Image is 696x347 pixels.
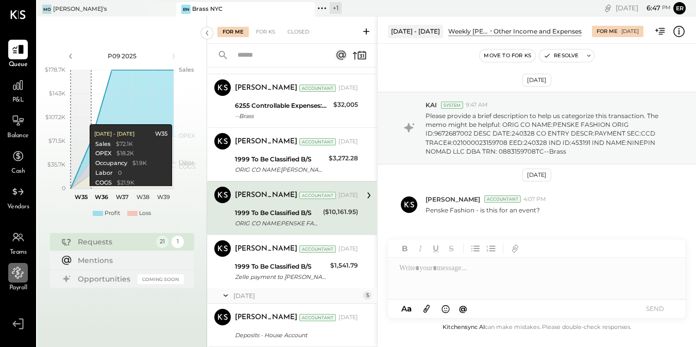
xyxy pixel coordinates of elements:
[45,113,65,121] text: $107.2K
[78,237,151,247] div: Requests
[235,244,297,254] div: [PERSON_NAME]
[179,66,194,73] text: Sales
[1,227,36,257] a: Teams
[9,60,28,70] span: Queue
[398,242,412,255] button: Bold
[662,4,671,11] span: pm
[1,182,36,212] a: Vendors
[299,138,336,145] div: Accountant
[235,101,330,111] div: 6255 Controllable Expenses:Marketing & Advertising:Marketing & Public Relations
[179,132,195,139] text: OPEX
[426,206,540,214] p: Penske Fashion - is this for an event?
[233,291,361,300] div: [DATE]
[333,100,358,110] div: $32,005
[155,130,167,138] div: W35
[116,179,134,187] div: $21.9K
[330,2,342,14] div: + 1
[136,193,149,201] text: W38
[338,84,358,92] div: [DATE]
[1,146,36,176] a: Cash
[115,193,128,201] text: W37
[95,193,108,201] text: W36
[115,140,132,148] div: $72.1K
[1,75,36,105] a: P&L
[426,101,437,109] span: KAI
[235,261,327,272] div: 1999 To Be Classified B/S
[95,169,112,177] div: Labor
[634,302,675,316] button: SEND
[1,111,36,141] a: Balance
[95,140,110,148] div: Sales
[78,255,179,266] div: Mentions
[181,5,191,14] div: BN
[9,284,27,293] span: Payroll
[640,3,660,13] span: 6 : 47
[192,5,223,13] div: Brass NYC
[338,138,358,146] div: [DATE]
[469,242,482,255] button: Unordered List
[323,207,358,217] div: ($10,161.95)
[45,66,65,73] text: $178.7K
[172,236,184,248] div: 1
[217,27,249,37] div: For Me
[603,3,613,13] div: copy link
[179,158,196,166] text: Occu...
[78,52,166,60] div: P09 2025
[235,218,320,228] div: ORIG CO NAME:PENSKE FASHION ORIG ID:9672687002 DESC DATE:240328 CO ENTRY DESCR:PAYMENT SEC:CCD TR...
[414,242,427,255] button: Italic
[621,28,639,35] div: [DATE]
[12,96,24,105] span: P&L
[522,74,551,87] div: [DATE]
[7,203,29,212] span: Vendors
[7,131,29,141] span: Balance
[74,193,88,201] text: W35
[116,150,133,158] div: $18.2K
[330,260,358,271] div: $1,541.79
[597,28,618,35] div: For Me
[235,111,330,121] div: --Brass
[388,25,443,38] div: [DATE] - [DATE]
[484,195,521,203] div: Accountant
[235,190,297,201] div: [PERSON_NAME]
[508,242,522,255] button: Add URL
[78,274,132,284] div: Opportunities
[42,5,52,14] div: Mo
[398,303,415,315] button: Aa
[156,236,168,248] div: 21
[139,209,151,218] div: Loss
[95,150,111,158] div: OPEX
[62,185,65,192] text: 0
[494,27,582,36] div: Other Income and Expenses
[448,27,488,36] div: Weekly [PERSON_NAME] Cost
[456,302,470,315] button: @
[329,153,358,163] div: $3,272.28
[235,137,297,147] div: [PERSON_NAME]
[53,5,107,13] div: [PERSON_NAME]'s
[1,40,36,70] a: Queue
[426,195,480,204] span: [PERSON_NAME]
[117,169,121,177] div: 0
[251,27,280,37] div: For KS
[299,314,336,321] div: Accountant
[363,291,371,300] div: 5
[138,274,184,284] div: Coming Soon
[426,111,675,156] p: Please provide a brief description to help us categorize this transaction. The memo might be help...
[338,313,358,322] div: [DATE]
[95,159,127,168] div: Occupancy
[539,49,583,62] button: Resolve
[299,85,336,92] div: Accountant
[11,167,25,176] span: Cash
[105,209,120,218] div: Profit
[235,208,320,218] div: 1999 To Be Classified B/S
[235,330,355,340] div: Deposits - House Account
[10,248,27,257] span: Teams
[282,27,314,37] div: Closed
[49,90,65,97] text: $143K
[522,169,551,181] div: [DATE]
[179,159,194,167] text: Labor
[94,130,134,138] div: [DATE] - [DATE]
[48,137,65,144] text: $71.5K
[235,154,326,164] div: 1999 To Be Classified B/S
[235,164,326,175] div: ORIG CO NAME:[PERSON_NAME] ORIG ID:B411289245 DESC DATE:240713 CO ENTRY DESCR: InsuranceSEC:PPD T...
[338,191,358,200] div: [DATE]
